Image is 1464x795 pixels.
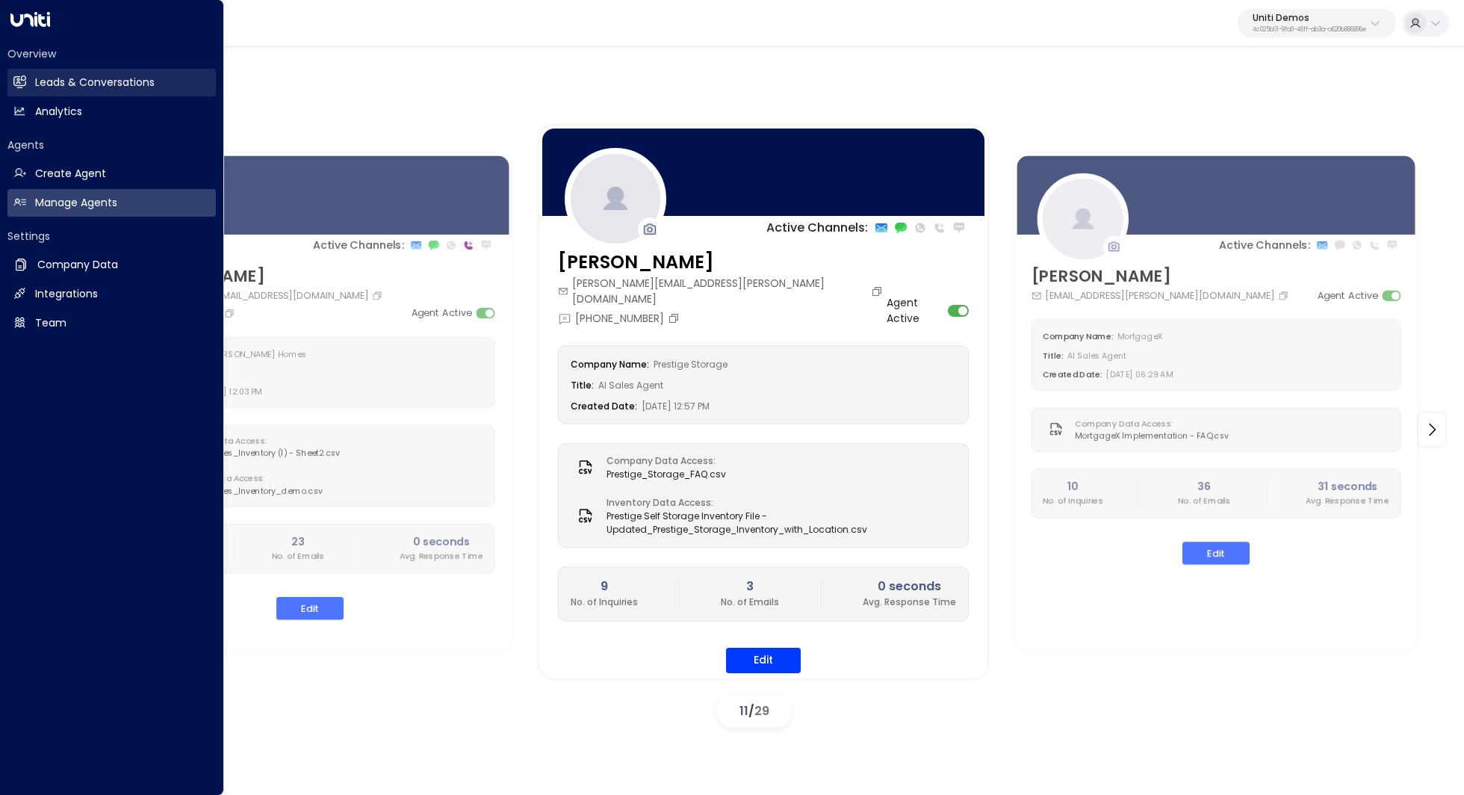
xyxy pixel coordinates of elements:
p: Active Channels: [1219,237,1310,253]
p: Uniti Demos [1253,13,1366,22]
h3: [PERSON_NAME] [558,249,887,276]
span: Prestige_Storage_FAQ.csv [607,468,726,481]
label: Title: [1043,349,1064,360]
h2: Integrations [35,286,98,302]
button: Edit [276,597,344,620]
h2: Company Data [37,257,118,273]
span: Prestige Storage [654,358,728,371]
span: [DATE] 12:57 PM [642,400,710,412]
label: Company Name: [1043,330,1114,341]
h2: Leads & Conversations [35,75,155,90]
button: Copy [1278,290,1292,300]
span: MortgageX [1117,330,1162,341]
label: Title: [571,379,594,392]
h2: 10 [1043,478,1103,495]
button: Uniti Demos4c025b01-9fa0-46ff-ab3a-a620b886896e [1238,9,1396,37]
div: / [717,695,792,728]
span: [DATE] 12:03 PM [200,386,261,397]
h2: Create Agent [35,166,106,182]
label: Agent Active [1318,288,1378,302]
h2: Team [35,315,66,331]
label: Agent Active [411,306,471,320]
h2: Agents [7,137,216,152]
span: AI Sales Agent [1068,349,1126,360]
h2: 23 [272,533,324,550]
a: Integrations [7,280,216,308]
h2: 31 seconds [1306,478,1390,495]
span: Prestige Self Storage Inventory File - Updated_Prestige_Storage_Inventory_with_Location.csv [607,510,956,536]
p: 4c025b01-9fa0-46ff-ab3a-a620b886896e [1253,27,1366,33]
label: Company Data Access: [169,435,334,447]
p: Avg. Response Time [863,596,956,609]
a: Manage Agents [7,189,216,217]
h2: Overview [7,46,216,61]
div: [PHONE_NUMBER] [558,311,683,327]
button: Copy [871,285,887,297]
button: Edit [1182,542,1250,565]
div: [EMAIL_ADDRESS][PERSON_NAME][DOMAIN_NAME] [1032,288,1292,302]
div: [PERSON_NAME][EMAIL_ADDRESS][PERSON_NAME][DOMAIN_NAME] [558,276,887,307]
button: Edit [726,648,801,673]
p: Avg. Response Time [1306,495,1390,507]
p: No. of Emails [1179,495,1231,507]
a: Team [7,309,216,337]
label: Company Name: [571,358,649,371]
label: Company Data Access: [1075,417,1222,429]
h2: Settings [7,229,216,244]
span: Zeman_Homes_Inventory (1) - Sheet2.csv [169,447,341,459]
h2: Analytics [35,104,82,120]
button: Copy [371,290,385,300]
div: [PERSON_NAME][EMAIL_ADDRESS][DOMAIN_NAME] [125,288,385,302]
button: Copy [223,307,238,318]
a: Create Agent [7,160,216,188]
label: Inventory Data Access: [169,472,316,484]
span: MortgageX Implementation - FAQ.csv [1075,429,1229,441]
h2: 36 [1179,478,1231,495]
p: Active Channels: [312,237,403,253]
span: 29 [754,702,769,720]
label: Agent Active [887,295,943,327]
span: Zeman_Homes_Inventory_demo.csv [169,484,323,496]
p: No. of Inquiries [571,596,638,609]
p: No. of Inquiries [1043,495,1103,507]
label: Inventory Data Access: [607,496,949,510]
h2: 0 seconds [863,578,956,596]
button: Copy [668,312,683,324]
h2: 9 [571,578,638,596]
label: Created Date: [571,400,637,412]
h2: Manage Agents [35,195,117,211]
p: No. of Emails [272,550,324,562]
span: [PERSON_NAME] Homes [211,348,306,359]
p: No. of Emails [721,596,779,609]
a: Leads & Conversations [7,69,216,96]
a: Company Data [7,251,216,279]
a: Analytics [7,98,216,126]
h3: [PERSON_NAME] [1032,264,1292,288]
p: Avg. Response Time [399,550,483,562]
span: [DATE] 06:29 AM [1107,368,1173,380]
h2: 0 seconds [399,533,483,550]
h2: 3 [721,578,779,596]
label: Created Date: [1043,368,1102,380]
h3: [PERSON_NAME] [125,264,385,288]
span: AI Sales Agent [598,379,663,392]
span: 11 [739,702,748,720]
p: Active Channels: [766,219,868,237]
div: [PHONE_NUMBER] [125,306,238,320]
label: Company Data Access: [607,454,719,468]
